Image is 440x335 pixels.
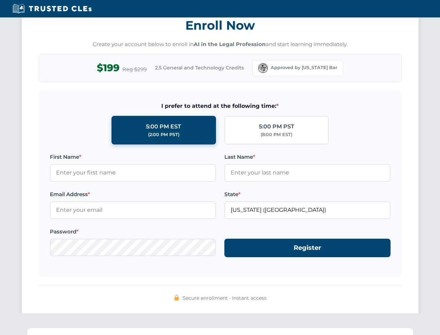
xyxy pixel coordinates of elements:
[122,65,147,74] span: Reg $299
[224,201,391,219] input: Florida (FL)
[224,239,391,257] button: Register
[10,3,94,14] img: Trusted CLEs
[271,64,337,71] span: Approved by [US_STATE] Bar
[39,14,402,36] h3: Enroll Now
[50,164,216,181] input: Enter your first name
[50,102,391,111] span: I prefer to attend at the following time:
[194,41,266,47] strong: AI in the Legal Profession
[261,131,292,138] div: (8:00 PM EST)
[50,153,216,161] label: First Name
[224,153,391,161] label: Last Name
[174,295,179,300] img: 🔒
[155,64,244,72] span: 2.5 General and Technology Credits
[39,40,402,49] p: Create your account below to enroll in and start learning immediately.
[50,190,216,199] label: Email Address
[183,294,267,302] span: Secure enrollment • Instant access
[258,63,268,73] img: Florida Bar
[224,164,391,181] input: Enter your last name
[224,190,391,199] label: State
[259,122,294,131] div: 5:00 PM PST
[148,131,179,138] div: (2:00 PM PST)
[50,228,216,236] label: Password
[97,60,119,76] span: $199
[50,201,216,219] input: Enter your email
[146,122,181,131] div: 5:00 PM EST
